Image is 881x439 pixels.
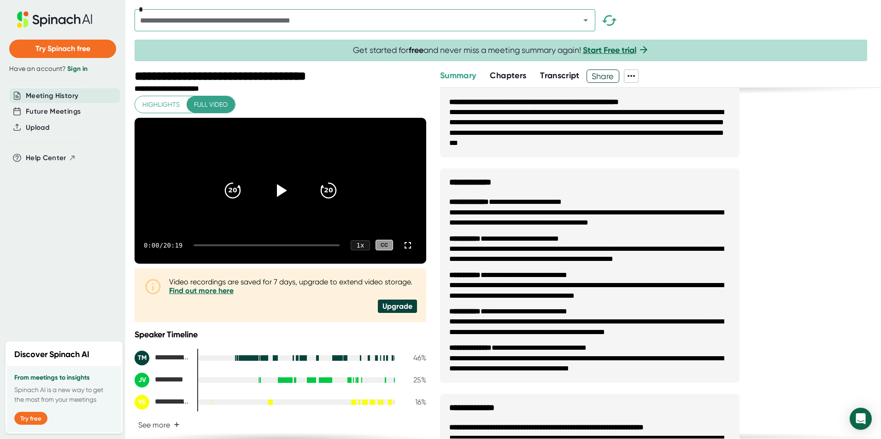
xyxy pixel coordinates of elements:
span: Try Spinach free [35,44,90,53]
div: 46 % [403,353,426,362]
div: Open Intercom Messenger [850,408,872,430]
button: Full video [187,96,235,113]
button: Summary [440,69,476,82]
span: Summary [440,70,476,81]
button: Highlights [135,96,187,113]
div: TM [135,351,149,365]
button: Try Spinach free [9,40,116,58]
div: 16 % [403,398,426,406]
div: Upgrade [378,300,417,313]
span: Transcript [540,70,580,81]
div: John Villa [135,373,190,387]
span: Chapters [490,70,526,81]
h2: Discover Spinach AI [14,348,89,361]
button: Meeting History [26,91,78,101]
a: Find out more here [169,286,234,295]
b: free [409,45,423,55]
span: Get started for and never miss a meeting summary again! [353,45,649,56]
a: Sign in [67,65,88,73]
div: Speaker Timeline [135,329,426,340]
span: Share [587,68,619,84]
span: Highlights [142,99,180,110]
div: CC [376,240,393,250]
div: 0:00 / 20:19 [144,242,182,249]
button: Try free [14,412,47,425]
span: Full video [194,99,228,110]
div: Have an account? [9,65,116,73]
span: + [174,421,180,428]
div: Video recordings are saved for 7 days, upgrade to extend video storage. [169,277,417,295]
button: Future Meetings [26,106,81,117]
a: Start Free trial [583,45,636,55]
button: See more+ [135,417,183,433]
p: Spinach AI is a new way to get the most from your meetings [14,385,114,404]
div: JV [135,373,149,387]
button: Share [587,69,619,83]
button: Help Center [26,153,76,163]
button: Open [579,14,592,27]
div: Todd McConnell [135,351,190,365]
div: 25 % [403,375,426,384]
div: 1 x [351,240,370,250]
button: Chapters [490,69,526,82]
div: Vesper, Ben (NRE US/Dir Real Estate) [135,395,190,410]
button: Upload [26,122,49,133]
button: Transcript [540,69,580,82]
span: Help Center [26,153,66,163]
div: VE [135,395,149,410]
h3: From meetings to insights [14,374,114,381]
